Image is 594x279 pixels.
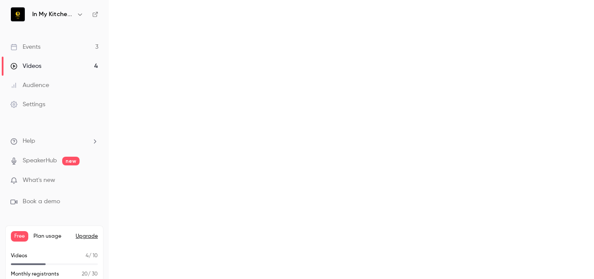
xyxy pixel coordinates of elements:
span: 20 [82,272,88,277]
span: What's new [23,176,55,185]
p: / 10 [86,252,98,260]
div: Settings [10,100,45,109]
span: Book a demo [23,197,60,206]
div: Audience [10,81,49,90]
h6: In My Kitchen With [PERSON_NAME] [32,10,73,19]
button: Upgrade [76,233,98,240]
li: help-dropdown-opener [10,137,98,146]
div: Videos [10,62,41,71]
span: Plan usage [33,233,70,240]
p: Videos [11,252,27,260]
p: / 30 [82,270,98,278]
span: new [62,157,80,165]
div: Events [10,43,40,51]
span: Help [23,137,35,146]
a: SpeakerHub [23,156,57,165]
img: In My Kitchen With Yvonne [11,7,25,21]
p: Monthly registrants [11,270,59,278]
span: Free [11,231,28,242]
span: 4 [86,253,89,259]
